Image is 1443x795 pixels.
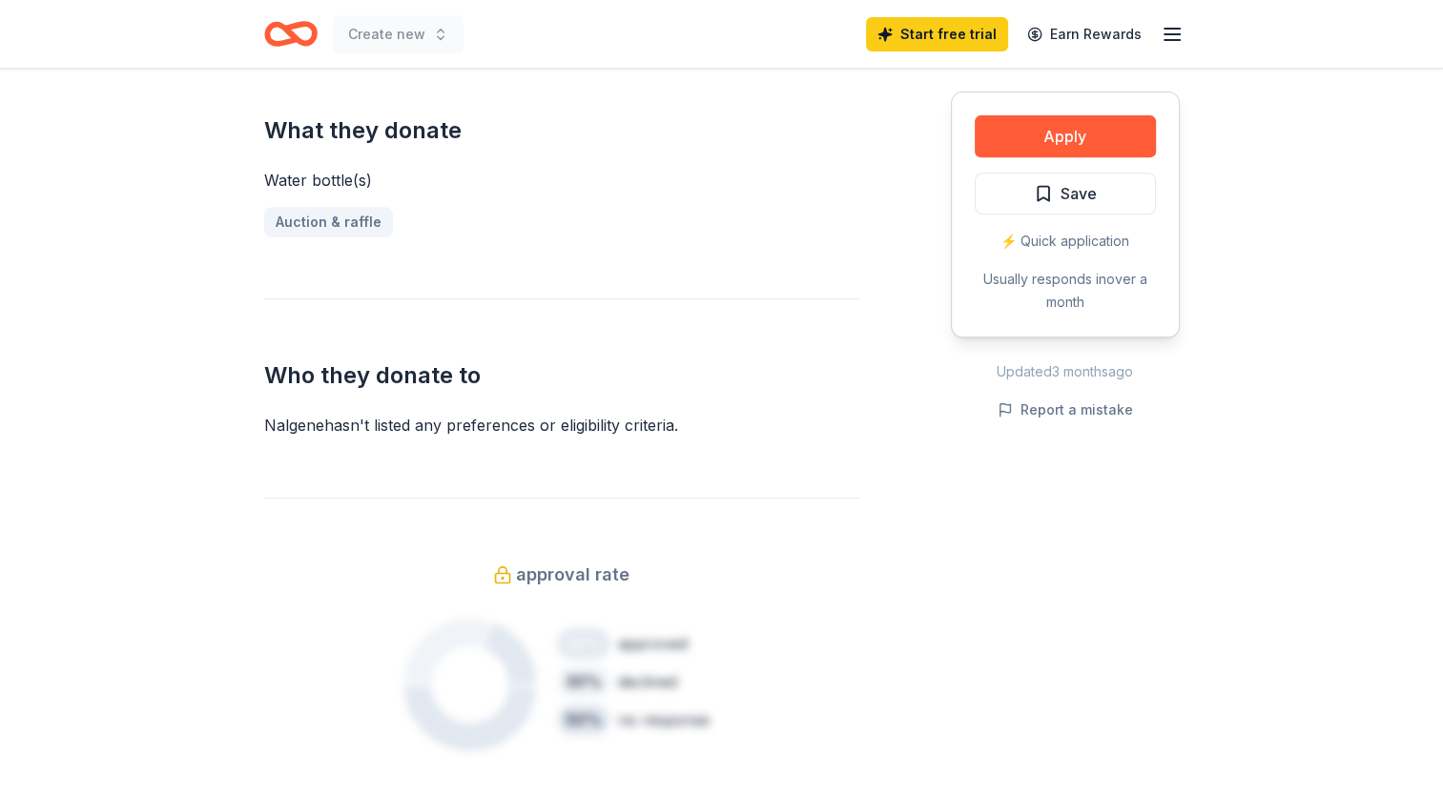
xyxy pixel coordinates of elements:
a: Start free trial [866,17,1008,51]
div: 20 % [557,628,610,659]
div: Nalgene hasn ' t listed any preferences or eligibility criteria. [264,414,859,437]
div: 30 % [557,666,610,697]
div: declined [618,670,677,693]
span: Create new [348,23,425,46]
h2: Who they donate to [264,360,859,391]
span: Save [1061,181,1097,206]
a: Home [264,11,318,56]
a: Earn Rewards [1016,17,1153,51]
div: Water bottle(s) [264,169,859,192]
span: approval rate [516,560,629,590]
button: Create new [333,15,464,53]
div: Usually responds in over a month [975,268,1156,314]
h2: What they donate [264,115,859,146]
div: no response [618,708,710,731]
button: Apply [975,115,1156,157]
button: Report a mistake [998,398,1133,421]
div: Updated 3 months ago [951,360,1180,383]
div: approved [618,632,688,655]
div: ⚡️ Quick application [975,230,1156,253]
div: 50 % [557,704,610,735]
a: Auction & raffle [264,207,393,237]
button: Save [975,173,1156,214]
